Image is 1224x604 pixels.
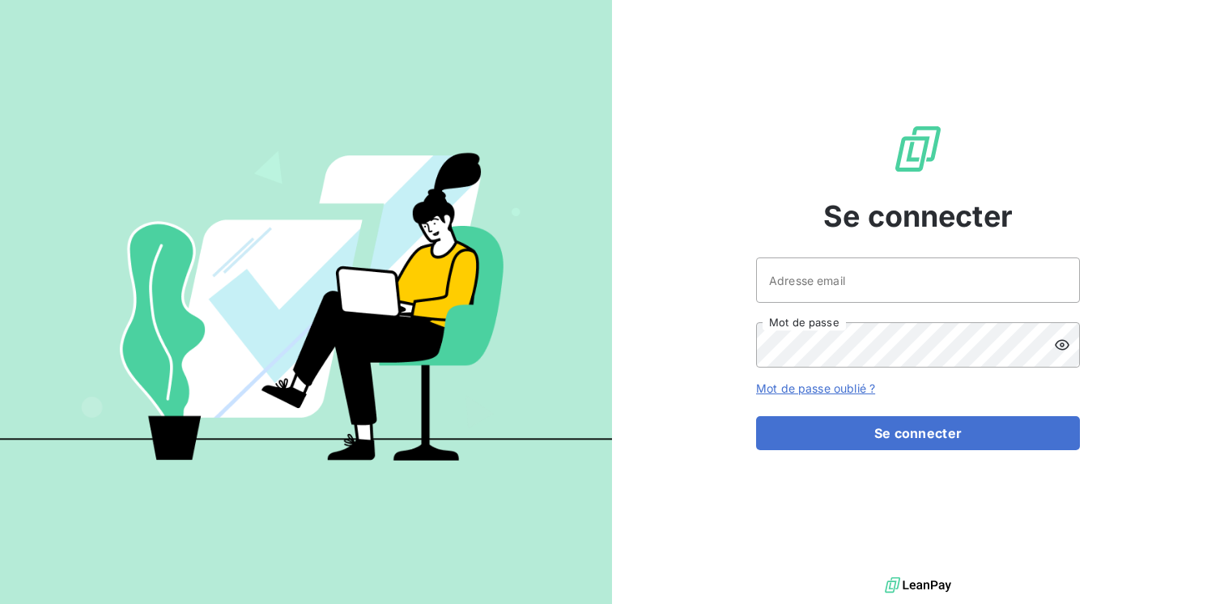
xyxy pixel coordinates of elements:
a: Mot de passe oublié ? [756,381,875,395]
img: logo [885,573,951,598]
input: placeholder [756,257,1080,303]
span: Se connecter [823,194,1013,238]
img: Logo LeanPay [892,123,944,175]
button: Se connecter [756,416,1080,450]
